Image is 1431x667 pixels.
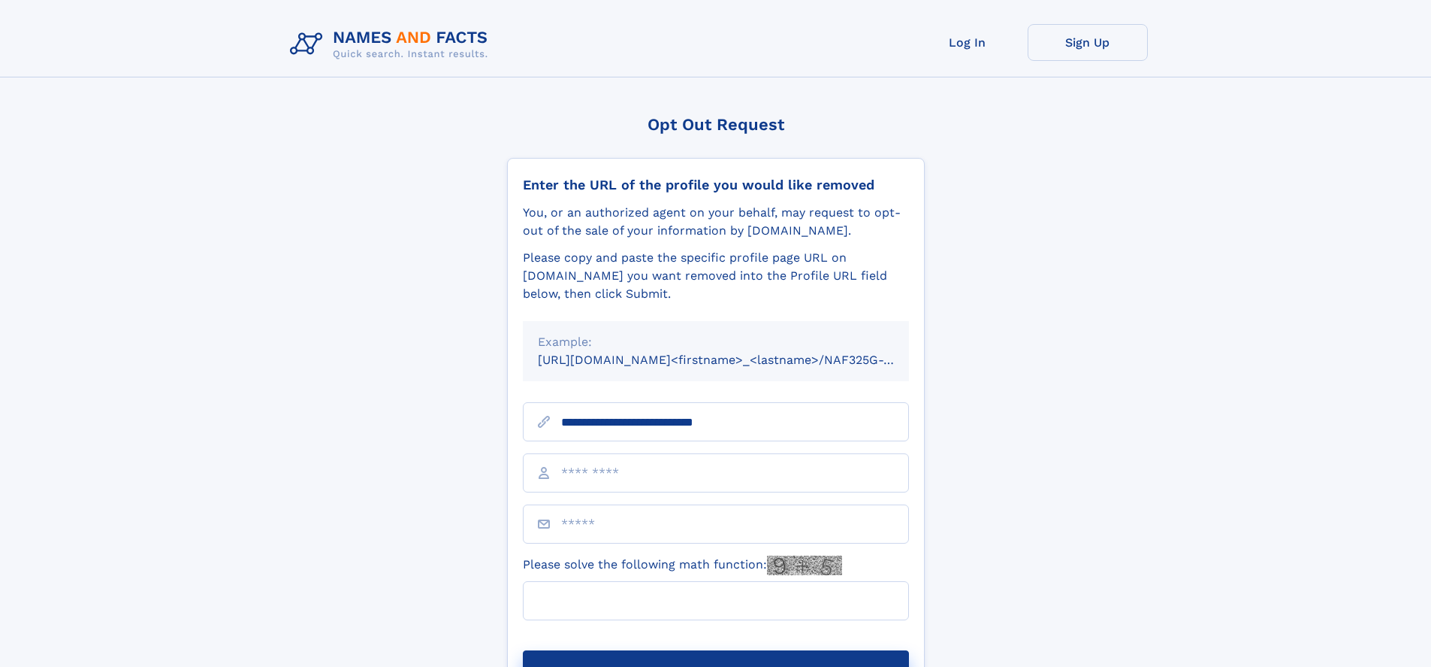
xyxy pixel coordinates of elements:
div: Enter the URL of the profile you would like removed [523,177,909,193]
div: You, or an authorized agent on your behalf, may request to opt-out of the sale of your informatio... [523,204,909,240]
small: [URL][DOMAIN_NAME]<firstname>_<lastname>/NAF325G-xxxxxxxx [538,353,937,367]
a: Log In [907,24,1028,61]
div: Please copy and paste the specific profile page URL on [DOMAIN_NAME] you want removed into the Pr... [523,249,909,303]
a: Sign Up [1028,24,1148,61]
label: Please solve the following math function: [523,556,842,575]
div: Example: [538,333,894,351]
img: Logo Names and Facts [284,24,500,65]
div: Opt Out Request [507,115,925,134]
